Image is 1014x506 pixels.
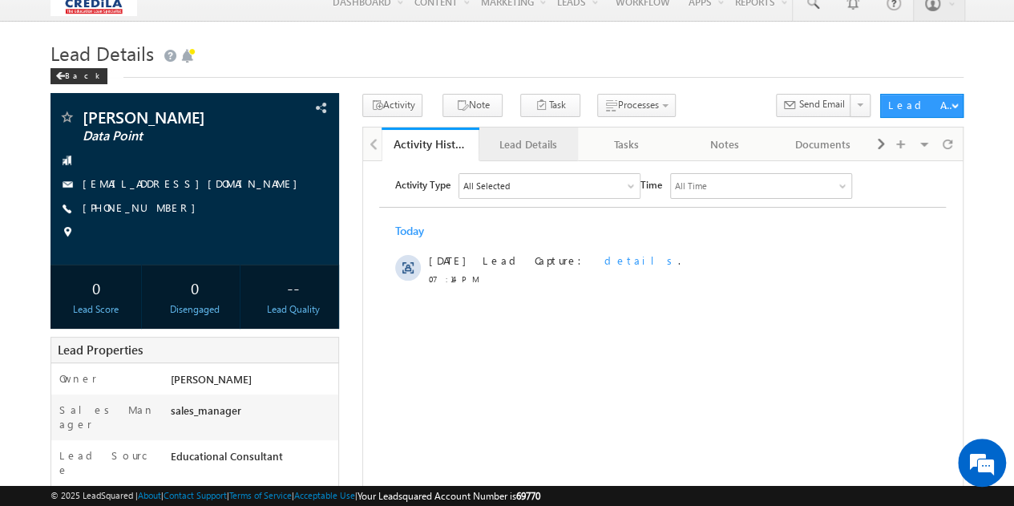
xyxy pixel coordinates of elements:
span: Your Leadsquared Account Number is [358,490,540,502]
li: Activity History [382,128,480,160]
a: [PHONE_NUMBER] [83,200,204,214]
span: Data Point [83,128,260,144]
div: Tasks [591,135,662,154]
div: Lead Actions [887,98,955,112]
a: Documents [774,128,873,161]
label: Lead Source [59,448,156,477]
div: All Selected [100,18,147,32]
span: Send Email [798,97,844,111]
div: -- [252,273,334,302]
div: All Selected [96,13,277,37]
div: Notes [689,135,761,154]
span: [DATE] [66,92,102,107]
a: Notes [677,128,775,161]
div: sales_manager [166,403,338,425]
div: Today [32,63,84,77]
div: Lead Details [492,135,564,154]
span: 69770 [516,490,540,502]
span: Lead Capture: [119,92,228,106]
button: Send Email [776,94,851,117]
button: Task [520,94,580,117]
button: Processes [597,94,676,117]
span: Time [277,12,299,36]
a: [EMAIL_ADDRESS][DOMAIN_NAME] [83,176,305,190]
div: Educational Consultant [166,448,338,471]
span: 07:14 PM [66,111,114,125]
a: Acceptable Use [294,490,355,500]
span: © 2025 LeadSquared | | | | | [50,488,540,504]
div: . [119,92,395,107]
div: Back [50,68,107,84]
label: Owner [59,371,97,386]
label: Sales Manager [59,403,156,431]
span: Activity Type [32,12,87,36]
a: Activity History [382,128,480,161]
div: 0 [55,273,137,302]
div: Documents [787,135,858,154]
div: 0 [153,273,236,302]
a: Contact Support [164,490,227,500]
div: Lead Quality [252,302,334,317]
button: Lead Actions [880,94,963,118]
span: Lead Properties [58,342,143,358]
span: details [241,92,315,106]
span: Lead Details [50,40,154,66]
a: Terms of Service [229,490,292,500]
div: Disengaged [153,302,236,317]
div: Activity History [394,136,468,152]
a: Tasks [578,128,677,161]
span: [PERSON_NAME] [83,109,260,125]
button: Activity [362,94,422,117]
span: [PERSON_NAME] [170,372,251,386]
span: Processes [617,99,658,111]
div: Lead Score [55,302,137,317]
a: About [138,490,161,500]
button: Note [442,94,503,117]
a: Back [50,67,115,81]
a: Lead Details [479,128,578,161]
div: All Time [312,18,344,32]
